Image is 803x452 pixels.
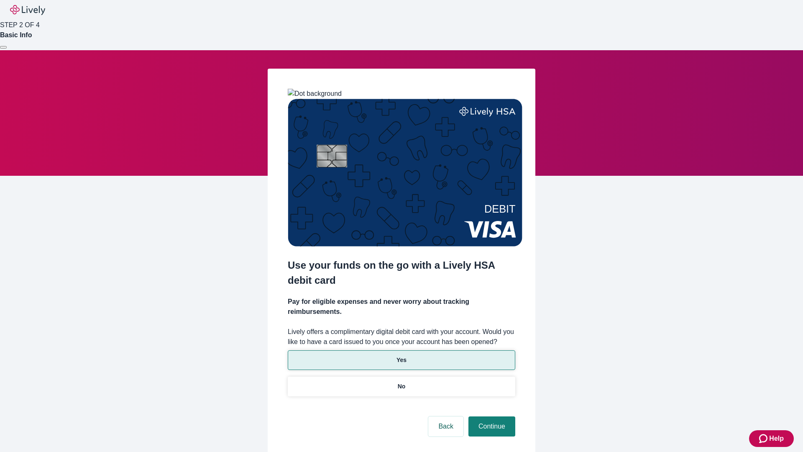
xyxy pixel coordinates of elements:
[428,416,463,437] button: Back
[468,416,515,437] button: Continue
[769,434,784,444] span: Help
[288,89,342,99] img: Dot background
[288,99,522,247] img: Debit card
[749,430,794,447] button: Zendesk support iconHelp
[396,356,407,365] p: Yes
[759,434,769,444] svg: Zendesk support icon
[288,258,515,288] h2: Use your funds on the go with a Lively HSA debit card
[398,382,406,391] p: No
[10,5,45,15] img: Lively
[288,377,515,396] button: No
[288,297,515,317] h4: Pay for eligible expenses and never worry about tracking reimbursements.
[288,327,515,347] label: Lively offers a complimentary digital debit card with your account. Would you like to have a card...
[288,350,515,370] button: Yes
